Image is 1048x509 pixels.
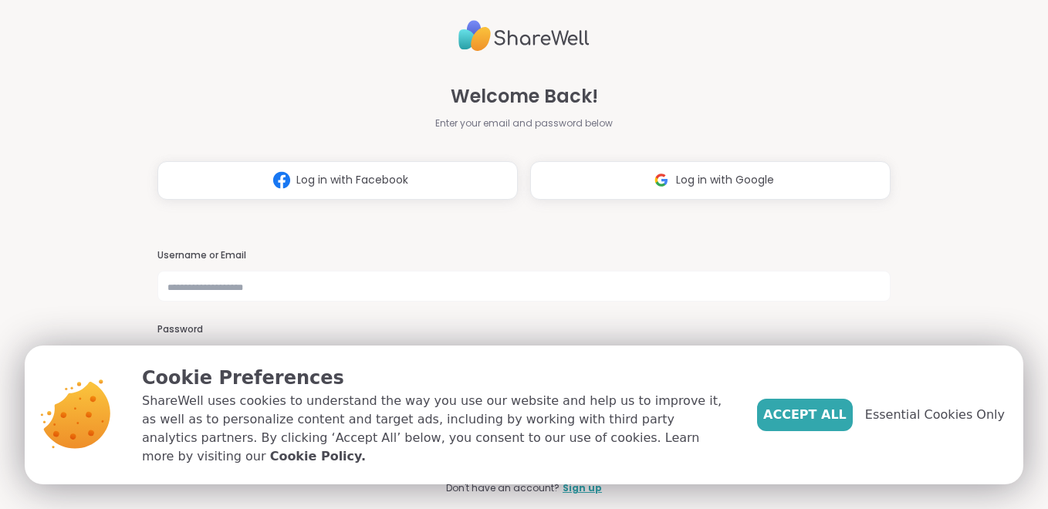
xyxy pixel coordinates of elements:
[865,406,1005,424] span: Essential Cookies Only
[157,249,891,262] h3: Username or Email
[458,14,590,58] img: ShareWell Logo
[296,172,408,188] span: Log in with Facebook
[563,481,602,495] a: Sign up
[647,166,676,194] img: ShareWell Logomark
[763,406,847,424] span: Accept All
[530,161,891,200] button: Log in with Google
[157,161,518,200] button: Log in with Facebook
[757,399,853,431] button: Accept All
[270,447,366,466] a: Cookie Policy.
[676,172,774,188] span: Log in with Google
[451,83,598,110] span: Welcome Back!
[157,323,891,336] h3: Password
[435,116,613,130] span: Enter your email and password below
[446,481,559,495] span: Don't have an account?
[142,392,732,466] p: ShareWell uses cookies to understand the way you use our website and help us to improve it, as we...
[267,166,296,194] img: ShareWell Logomark
[142,364,732,392] p: Cookie Preferences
